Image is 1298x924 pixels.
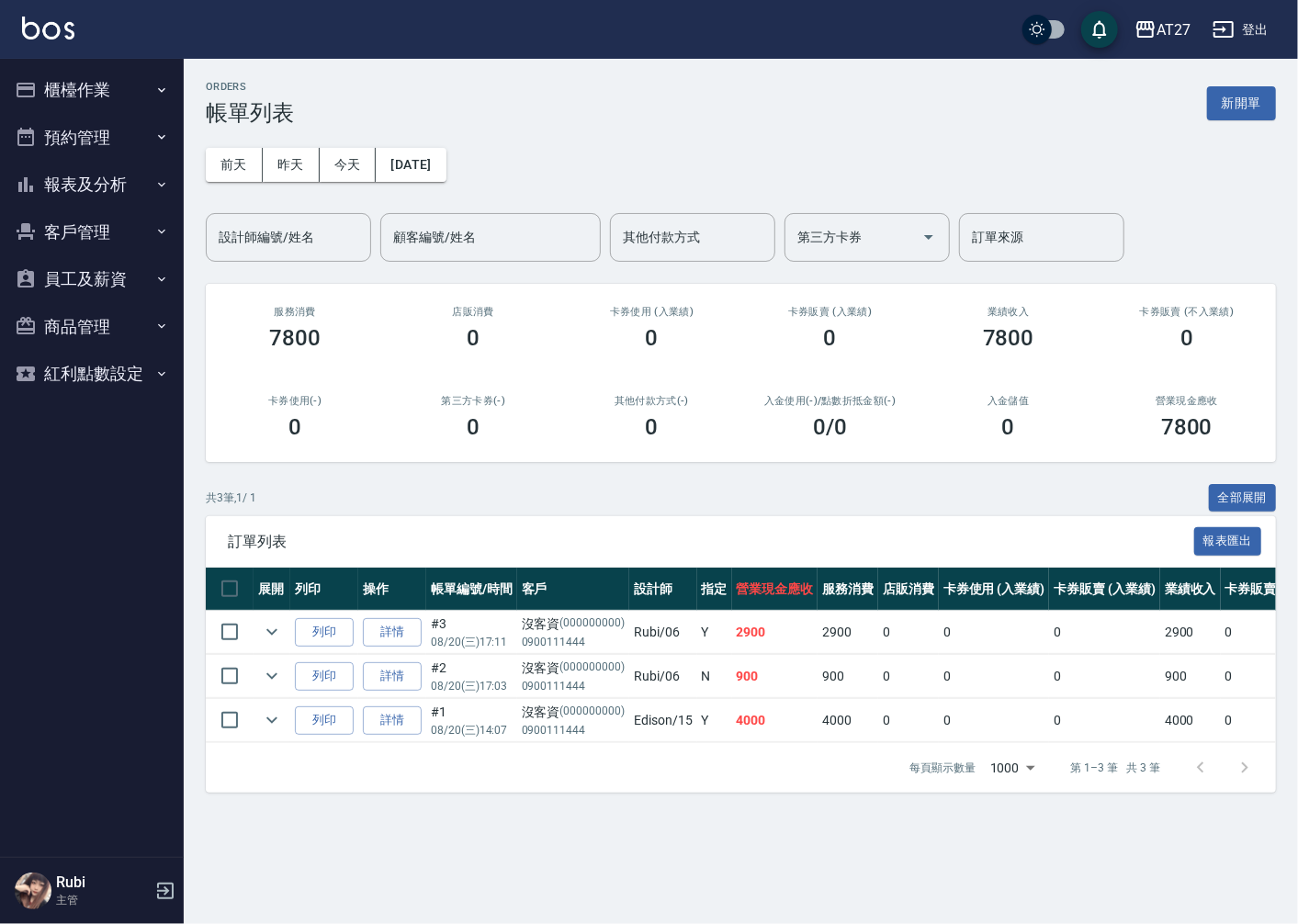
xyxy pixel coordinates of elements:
[7,66,176,114] button: 櫃檯作業
[431,678,513,694] p: 08/20 (三) 17:03
[7,303,176,351] button: 商品管理
[939,568,1050,611] th: 卡券使用 (入業績)
[762,395,897,407] h2: 入金使用(-) /點數折抵金額(-)
[228,306,362,318] h3: 服務消費
[697,699,732,742] td: Y
[732,568,818,611] th: 營業現金應收
[560,703,626,722] p: (000000000)
[983,325,1034,351] h3: 7800
[228,533,1194,551] span: 訂單列表
[406,395,540,407] h2: 第三方卡券(-)
[629,568,697,611] th: 設計師
[1049,699,1160,742] td: 0
[426,611,517,654] td: #3
[584,395,718,407] h2: 其他付款方式(-)
[824,325,837,351] h3: 0
[878,699,939,742] td: 0
[431,634,513,650] p: 08/20 (三) 17:11
[7,161,176,208] button: 報表及分析
[1207,94,1276,111] a: 新開單
[629,611,697,654] td: Rubi /06
[206,490,256,506] p: 共 3 筆, 1 / 1
[254,568,290,611] th: 展開
[258,618,286,646] button: expand row
[1157,18,1191,41] div: AT27
[522,722,625,738] p: 0900111444
[942,306,1076,318] h2: 業績收入
[629,699,697,742] td: Edison /15
[228,395,362,407] h2: 卡券使用(-)
[732,611,818,654] td: 2900
[813,414,847,440] h3: 0 /0
[363,706,422,735] a: 詳情
[363,662,422,691] a: 詳情
[584,306,718,318] h2: 卡券使用 (入業績)
[1127,11,1198,49] button: AT27
[7,350,176,398] button: 紅利點數設定
[1071,760,1160,776] p: 第 1–3 筆 共 3 筆
[426,699,517,742] td: #1
[1194,527,1262,556] button: 報表匯出
[1209,484,1277,513] button: 全部展開
[1081,11,1118,48] button: save
[878,655,939,698] td: 0
[942,395,1076,407] h2: 入金儲值
[295,706,354,735] button: 列印
[1049,568,1160,611] th: 卡券販賣 (入業績)
[818,568,878,611] th: 服務消費
[376,148,446,182] button: [DATE]
[1002,414,1015,440] h3: 0
[818,611,878,654] td: 2900
[878,568,939,611] th: 店販消費
[263,148,320,182] button: 昨天
[939,611,1050,654] td: 0
[258,662,286,690] button: expand row
[56,873,150,892] h5: Rubi
[1049,611,1160,654] td: 0
[258,706,286,734] button: expand row
[1160,611,1221,654] td: 2900
[1180,325,1193,351] h3: 0
[697,611,732,654] td: Y
[645,325,658,351] h3: 0
[1161,414,1213,440] h3: 7800
[697,568,732,611] th: 指定
[206,100,294,126] h3: 帳單列表
[467,414,480,440] h3: 0
[7,255,176,303] button: 員工及薪資
[15,873,51,909] img: Person
[1160,699,1221,742] td: 4000
[1049,655,1160,698] td: 0
[732,655,818,698] td: 900
[762,306,897,318] h2: 卡券販賣 (入業績)
[522,659,625,678] div: 沒客資
[206,148,263,182] button: 前天
[560,659,626,678] p: (000000000)
[1205,13,1276,47] button: 登出
[406,306,540,318] h2: 店販消費
[290,568,358,611] th: 列印
[56,892,150,908] p: 主管
[629,655,697,698] td: Rubi /06
[909,760,976,776] p: 每頁顯示數量
[697,655,732,698] td: N
[431,722,513,738] p: 08/20 (三) 14:07
[22,17,74,39] img: Logo
[983,743,1042,793] div: 1000
[206,81,294,93] h2: ORDERS
[7,208,176,256] button: 客戶管理
[914,222,943,252] button: Open
[522,678,625,694] p: 0900111444
[522,703,625,722] div: 沒客資
[7,114,176,162] button: 預約管理
[269,325,321,351] h3: 7800
[1160,655,1221,698] td: 900
[818,655,878,698] td: 900
[363,618,422,647] a: 詳情
[295,618,354,647] button: 列印
[732,699,818,742] td: 4000
[426,568,517,611] th: 帳單編號/時間
[818,699,878,742] td: 4000
[1160,568,1221,611] th: 業績收入
[426,655,517,698] td: #2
